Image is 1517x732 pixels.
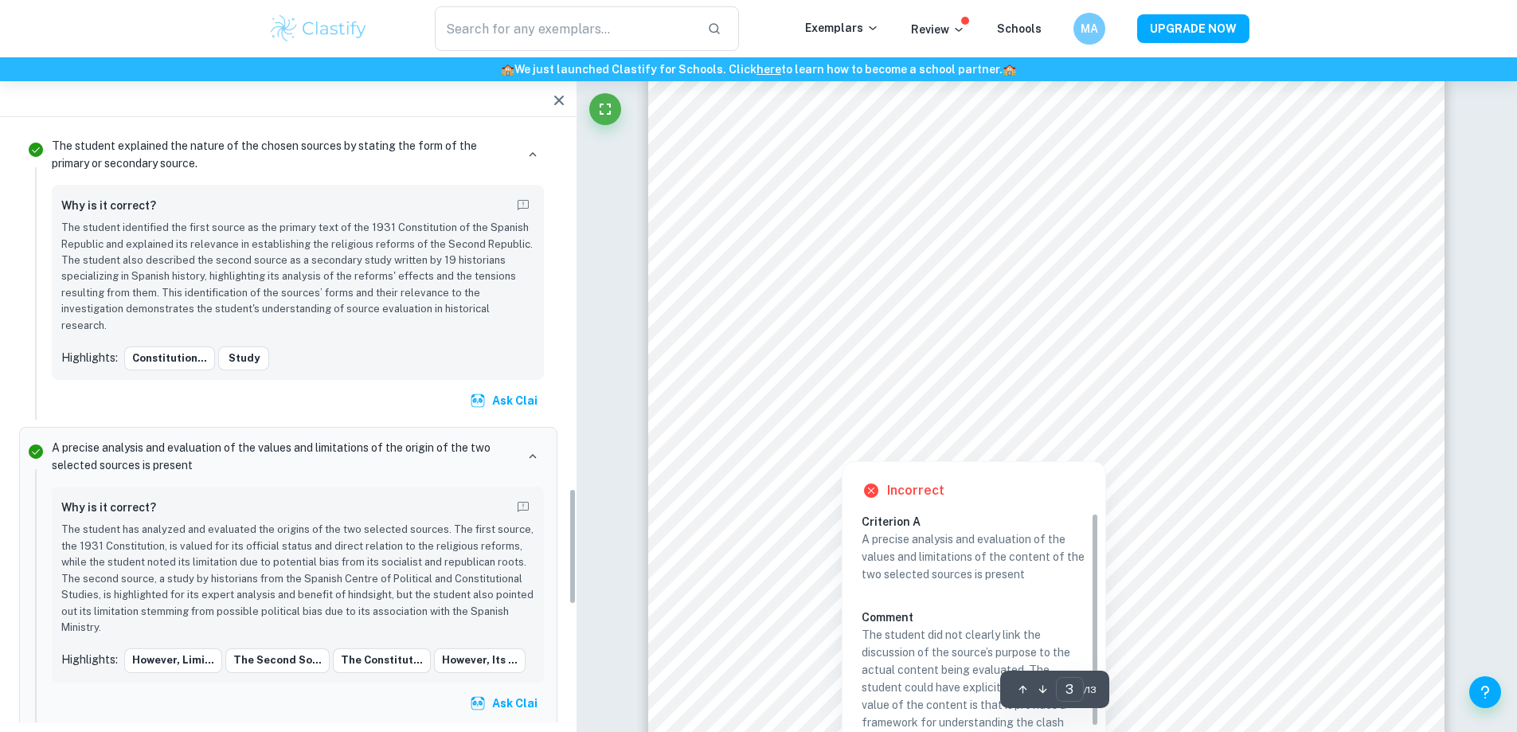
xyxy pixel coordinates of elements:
h6: We just launched Clastify for Schools. Click to learn how to become a school partner. [3,61,1514,78]
p: Review [911,21,965,38]
button: Help and Feedback [1469,676,1501,708]
h6: Why is it correct? [61,197,156,214]
img: clai.svg [470,393,486,409]
p: The student explained the nature of the chosen sources by stating the form of the primary or seco... [52,137,515,172]
h6: Comment [862,609,1086,626]
button: Ask Clai [467,689,544,718]
button: However, its ... [434,648,526,672]
span: / 13 [1084,683,1097,697]
h6: Incorrect [887,481,944,500]
button: However, limi... [124,648,222,672]
button: The Constitut... [333,648,431,672]
p: The student has analyzed and evaluated the origins of the two selected sources. The first source,... [61,522,534,636]
span: 🏫 [1003,63,1016,76]
p: A precise analysis and evaluation of the values and limitations of the content of the two selecte... [862,530,1086,583]
h6: MA [1080,20,1098,37]
a: here [757,63,781,76]
button: Ask Clai [467,386,544,415]
svg: Correct [26,140,45,159]
p: Exemplars [805,19,879,37]
h6: Why is it correct? [61,499,156,516]
img: clai.svg [470,695,486,711]
p: Highlights: [61,651,118,668]
p: The student identified the first source as the primary text of the 1931 Constitution of the Spani... [61,220,534,334]
button: Report mistake/confusion [512,496,534,519]
button: The second so... [225,648,330,672]
span: 🏫 [501,63,514,76]
button: study [218,346,269,370]
input: Search for any exemplars... [435,6,695,51]
button: Fullscreen [589,93,621,125]
svg: Correct [26,442,45,461]
a: Schools [997,22,1042,35]
p: Highlights: [61,349,118,366]
button: MA [1073,13,1105,45]
button: Report mistake/confusion [512,194,534,217]
img: Clastify logo [268,13,369,45]
h6: Criterion A [862,513,1099,530]
button: Constitution... [124,346,215,370]
button: UPGRADE NOW [1137,14,1249,43]
p: A precise analysis and evaluation of the values and limitations of the origin of the two selected... [52,439,515,474]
